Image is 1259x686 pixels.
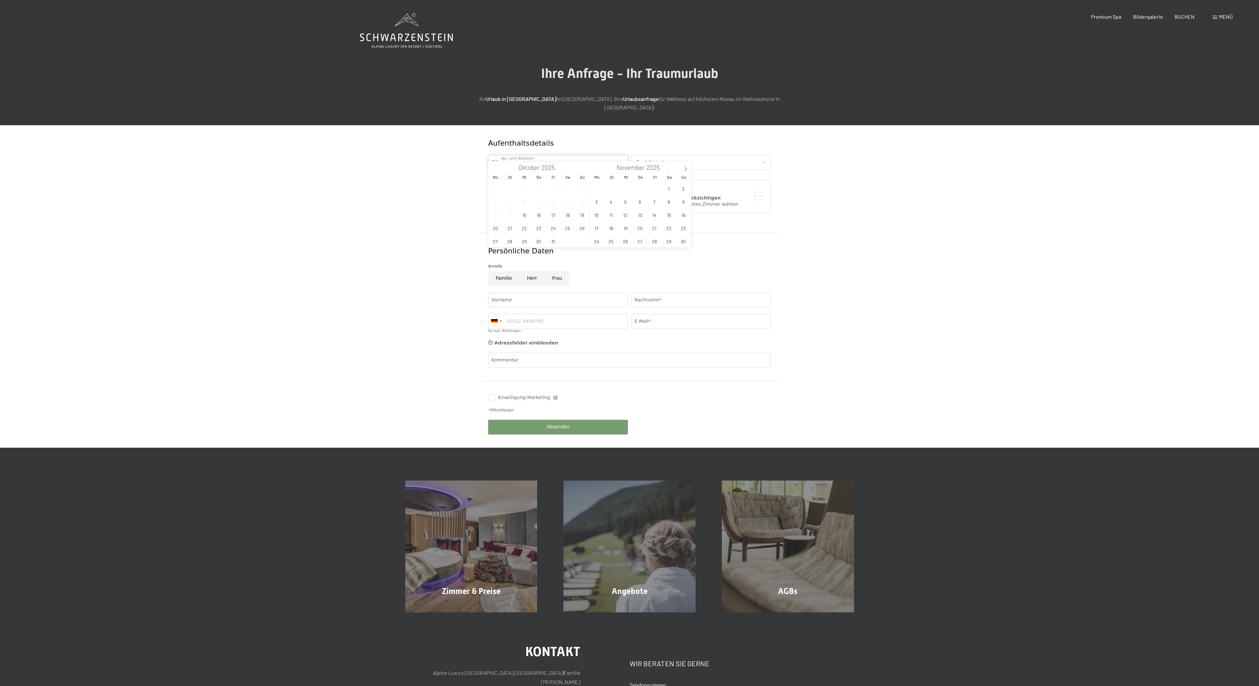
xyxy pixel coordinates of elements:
span: Oktober 21, 2025 [503,222,516,234]
span: Oktober 11, 2025 [561,195,574,208]
span: Oktober 31, 2025 [547,235,559,248]
span: Oktober 16, 2025 [532,208,545,221]
span: November 29, 2025 [662,235,675,248]
span: November 30, 2025 [677,235,690,248]
span: Oktober [518,165,540,171]
span: Kontakt [525,644,580,659]
span: Oktober 8, 2025 [518,195,531,208]
div: Aufenthaltsdetails [488,138,723,149]
span: Oktober 20, 2025 [489,222,502,234]
span: Oktober 28, 2025 [503,235,516,248]
span: Premium Spa [1091,13,1121,20]
a: Urlaub in Südtirol im Hotel Schwarzenstein – Anfrage Zimmer & Preise [392,481,551,613]
span: Di [503,175,517,179]
span: Oktober 29, 2025 [518,235,531,248]
input: Year [540,164,561,171]
label: für evtl. Rückfragen [488,329,521,333]
a: Bildergalerie [1133,13,1163,20]
span: So [677,175,691,179]
span: Oktober 24, 2025 [547,222,559,234]
span: November 27, 2025 [633,235,646,248]
span: Oktober 23, 2025 [532,222,545,234]
a: Urlaub in Südtirol im Hotel Schwarzenstein – Anfrage AGBs [709,481,867,613]
span: AGBs [778,586,797,596]
a: Urlaub in Südtirol im Hotel Schwarzenstein – Anfrage Angebote [550,481,709,613]
span: November 3, 2025 [590,195,603,208]
span: Wir beraten Sie gerne [629,659,709,668]
span: Menü [1219,13,1233,20]
span: November 25, 2025 [605,235,617,248]
span: Oktober 1, 2025 [518,182,531,195]
div: Zimmerwunsch berücksichtigen [638,195,764,201]
span: Oktober 12, 2025 [576,195,588,208]
span: Oktober 26, 2025 [576,222,588,234]
span: November 7, 2025 [648,195,661,208]
span: Oktober 15, 2025 [518,208,531,221]
span: November 12, 2025 [619,208,632,221]
span: November 13, 2025 [633,208,646,221]
span: Einwilligung Marketing [498,394,550,401]
span: November 24, 2025 [590,235,603,248]
span: November 22, 2025 [662,222,675,234]
span: November 19, 2025 [619,222,632,234]
span: November 11, 2025 [605,208,617,221]
span: Oktober 3, 2025 [547,182,559,195]
span: Oktober 2, 2025 [532,182,545,195]
input: 01512 3456789 [488,314,628,329]
span: Fr [648,175,662,179]
span: November 10, 2025 [590,208,603,221]
span: Adressfelder einblenden [494,340,558,345]
span: So [575,175,590,179]
span: November 28, 2025 [648,235,661,248]
span: November 21, 2025 [648,222,661,234]
span: Sa [561,175,575,179]
span: Oktober 25, 2025 [561,222,574,234]
span: November 4, 2025 [605,195,617,208]
span: Absenden [547,424,570,430]
span: November 26, 2025 [619,235,632,248]
span: Di [604,175,619,179]
span: Zimmer & Preise [442,586,501,596]
span: November 17, 2025 [590,222,603,234]
span: Oktober 27, 2025 [489,235,502,248]
span: Oktober 17, 2025 [547,208,559,221]
p: Ihr im [GEOGRAPHIC_DATA]. Ihre für Wellness auf höchstem Niveau im Wellnesshotel in [GEOGRAPHIC_D... [465,95,794,111]
span: BUCHEN [1175,13,1195,20]
span: Oktober 5, 2025 [576,182,588,195]
span: | [563,670,564,676]
span: Oktober 19, 2025 [576,208,588,221]
span: November 1, 2025 [662,182,675,195]
div: Ich möchte ein bestimmtes Zimmer wählen [638,201,764,208]
span: November 9, 2025 [677,195,690,208]
span: Oktober 30, 2025 [532,235,545,248]
span: Oktober 13, 2025 [489,208,502,221]
span: Oktober 6, 2025 [489,195,502,208]
span: November 2, 2025 [677,182,690,195]
span: Oktober 10, 2025 [547,195,559,208]
span: Oktober 18, 2025 [561,208,574,221]
span: November 23, 2025 [677,222,690,234]
span: November 16, 2025 [677,208,690,221]
input: Year [645,164,666,171]
span: Oktober 7, 2025 [503,195,516,208]
span: Oktober 14, 2025 [503,208,516,221]
span: Mi [517,175,532,179]
div: Anrede [488,263,771,270]
span: Fr [546,175,561,179]
span: Angebote [612,586,648,596]
span: Mi [619,175,633,179]
span: November 8, 2025 [662,195,675,208]
span: Oktober 22, 2025 [518,222,531,234]
div: *Pflichtfelder [488,408,771,413]
span: Do [633,175,648,179]
span: November 5, 2025 [619,195,632,208]
span: Oktober 9, 2025 [532,195,545,208]
span: Do [532,175,546,179]
span: Sa [662,175,677,179]
button: Absenden [488,420,628,435]
span: Mo [590,175,604,179]
span: November [617,165,645,171]
strong: Urlaub in [GEOGRAPHIC_DATA] [486,96,556,102]
span: November 20, 2025 [633,222,646,234]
